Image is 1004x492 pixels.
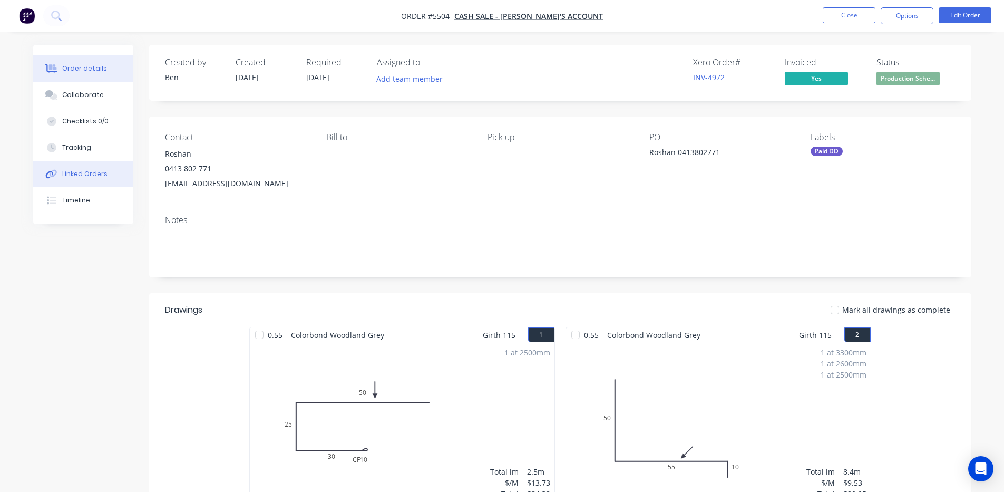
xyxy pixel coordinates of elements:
[287,327,388,343] span: Colorbond Woodland Grey
[62,196,90,205] div: Timeline
[236,57,294,67] div: Created
[264,327,287,343] span: 0.55
[401,11,454,21] span: Order #5504 -
[377,72,449,86] button: Add team member
[33,108,133,134] button: Checklists 0/0
[454,11,603,21] a: CASH SALE - [PERSON_NAME]'S ACCOUNT
[490,466,519,477] div: Total lm
[165,147,309,161] div: Roshan
[528,327,554,342] button: 1
[504,347,550,358] div: 1 at 2500mm
[306,57,364,67] div: Required
[649,132,794,142] div: PO
[62,64,107,73] div: Order details
[326,132,471,142] div: Bill to
[876,72,940,88] button: Production Sche...
[33,134,133,161] button: Tracking
[62,169,108,179] div: Linked Orders
[876,72,940,85] span: Production Sche...
[821,347,866,358] div: 1 at 3300mm
[603,327,705,343] span: Colorbond Woodland Grey
[483,327,515,343] span: Girth 115
[165,161,309,176] div: 0413 802 771
[939,7,991,23] button: Edit Order
[649,147,781,161] div: Roshan 0413802771
[62,143,91,152] div: Tracking
[968,456,993,481] div: Open Intercom Messenger
[33,55,133,82] button: Order details
[811,132,955,142] div: Labels
[165,57,223,67] div: Created by
[19,8,35,24] img: Factory
[821,358,866,369] div: 1 at 2600mm
[165,147,309,191] div: Roshan0413 802 771[EMAIL_ADDRESS][DOMAIN_NAME]
[821,369,866,380] div: 1 at 2500mm
[806,466,835,477] div: Total lm
[785,72,848,85] span: Yes
[33,187,133,214] button: Timeline
[165,304,202,316] div: Drawings
[843,466,866,477] div: 8.4m
[881,7,933,24] button: Options
[165,72,223,83] div: Ben
[842,304,950,315] span: Mark all drawings as complete
[236,72,259,82] span: [DATE]
[62,117,109,126] div: Checklists 0/0
[33,82,133,108] button: Collaborate
[490,477,519,488] div: $/M
[580,327,603,343] span: 0.55
[165,176,309,191] div: [EMAIL_ADDRESS][DOMAIN_NAME]
[823,7,875,23] button: Close
[876,57,956,67] div: Status
[488,132,632,142] div: Pick up
[527,466,550,477] div: 2.5m
[843,477,866,488] div: $9.53
[165,215,956,225] div: Notes
[33,161,133,187] button: Linked Orders
[844,327,871,342] button: 2
[377,57,482,67] div: Assigned to
[806,477,835,488] div: $/M
[693,57,772,67] div: Xero Order #
[306,72,329,82] span: [DATE]
[371,72,448,86] button: Add team member
[62,90,104,100] div: Collaborate
[693,72,725,82] a: INV-4972
[785,57,864,67] div: Invoiced
[799,327,832,343] span: Girth 115
[527,477,550,488] div: $13.73
[165,132,309,142] div: Contact
[811,147,843,156] div: Paid DD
